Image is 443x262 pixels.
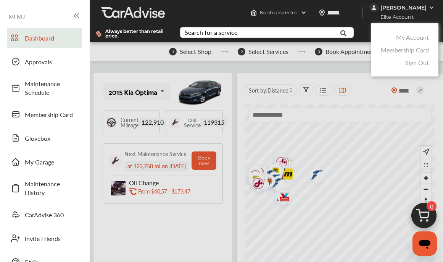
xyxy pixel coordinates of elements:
a: Membership Card [7,104,82,124]
span: Maintenance History [25,179,78,197]
span: My Garage [25,158,78,166]
span: Glovebox [25,134,78,143]
a: My Account [396,33,429,42]
a: Membership Card [381,46,429,54]
a: Maintenance Schedule [7,75,82,101]
span: 0 [427,201,437,211]
span: MENU [9,14,25,20]
div: Search for a service [185,29,237,36]
a: Sign Out [405,58,429,67]
span: Dashboard [25,34,78,42]
a: Maintenance History [7,176,82,201]
img: dollor_label_vector.a70140d1.svg [96,31,101,37]
span: Always better than retail price. [105,29,168,38]
a: CarAdvise 360 [7,205,82,225]
span: CarAdvise 360 [25,210,78,219]
a: My Garage [7,152,82,172]
iframe: Button to launch messaging window [412,231,437,256]
a: Glovebox [7,128,82,148]
a: Invite Friends [7,228,82,248]
a: Approvals [7,52,82,72]
span: Maintenance Schedule [25,79,78,97]
a: Dashboard [7,28,82,48]
span: Approvals [25,57,78,66]
span: Membership Card [25,110,78,119]
span: Invite Friends [25,234,78,243]
img: cart_icon.3d0951e8.svg [406,199,442,236]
